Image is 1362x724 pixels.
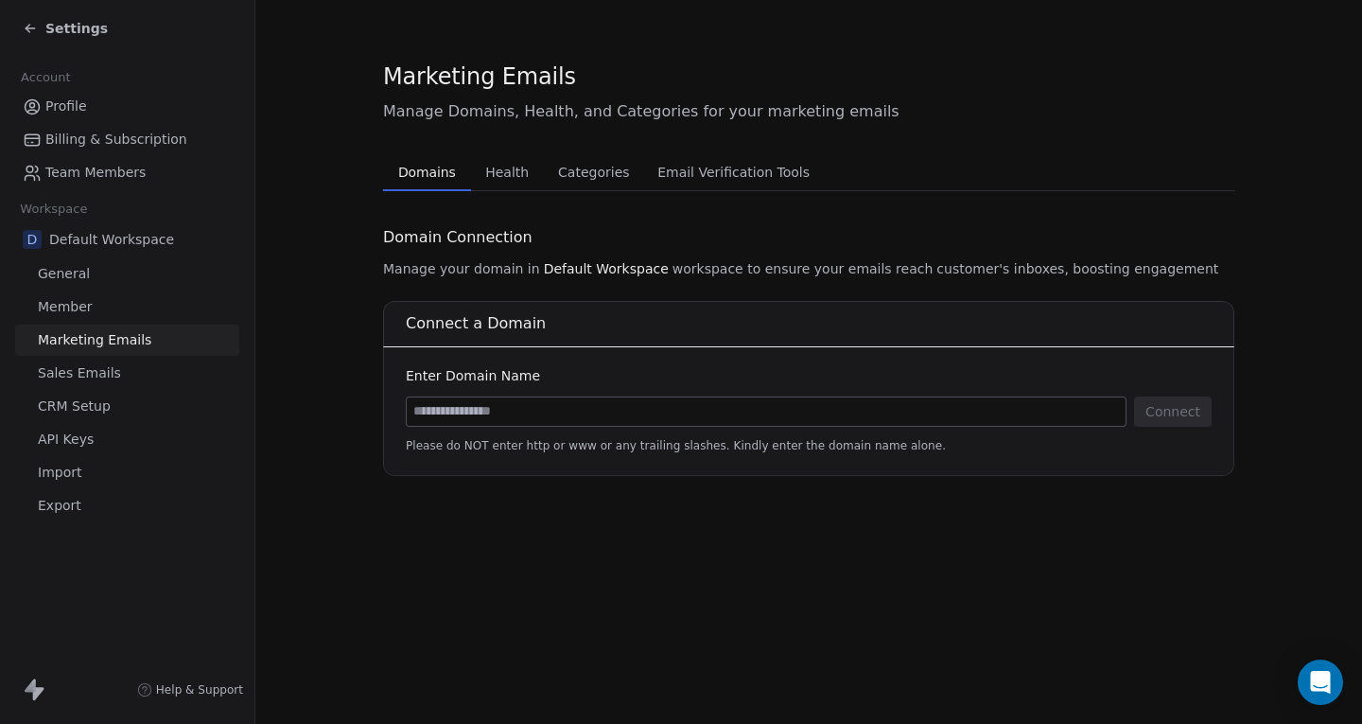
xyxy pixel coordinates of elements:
[45,97,87,116] span: Profile
[936,259,1218,278] span: customer's inboxes, boosting engagement
[38,330,151,350] span: Marketing Emails
[672,259,934,278] span: workspace to ensure your emails reach
[15,391,239,422] a: CRM Setup
[38,496,81,516] span: Export
[15,325,239,356] a: Marketing Emails
[15,91,239,122] a: Profile
[550,159,637,185] span: Categories
[15,358,239,389] a: Sales Emails
[383,100,1234,123] span: Manage Domains, Health, and Categories for your marketing emails
[38,397,111,416] span: CRM Setup
[38,297,93,317] span: Member
[15,258,239,290] a: General
[383,226,533,249] span: Domain Connection
[15,157,239,188] a: Team Members
[15,490,239,521] a: Export
[650,159,817,185] span: Email Verification Tools
[406,366,1212,385] div: Enter Domain Name
[544,259,669,278] span: Default Workspace
[478,159,536,185] span: Health
[137,682,243,698] a: Help & Support
[1298,660,1343,705] div: Open Intercom Messenger
[49,230,174,249] span: Default Workspace
[15,457,239,488] a: Import
[406,314,546,332] span: Connect a Domain
[38,363,121,383] span: Sales Emails
[15,424,239,455] a: API Keys
[12,63,79,92] span: Account
[391,159,463,185] span: Domains
[15,124,239,155] a: Billing & Subscription
[38,264,90,284] span: General
[45,130,187,150] span: Billing & Subscription
[406,438,1212,453] span: Please do NOT enter http or www or any trailing slashes. Kindly enter the domain name alone.
[156,682,243,698] span: Help & Support
[23,230,42,249] span: D
[383,259,540,278] span: Manage your domain in
[23,19,108,38] a: Settings
[45,19,108,38] span: Settings
[12,195,96,223] span: Workspace
[38,430,94,450] span: API Keys
[38,463,81,483] span: Import
[15,291,239,323] a: Member
[383,62,576,91] span: Marketing Emails
[1134,397,1212,427] button: Connect
[45,163,146,183] span: Team Members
